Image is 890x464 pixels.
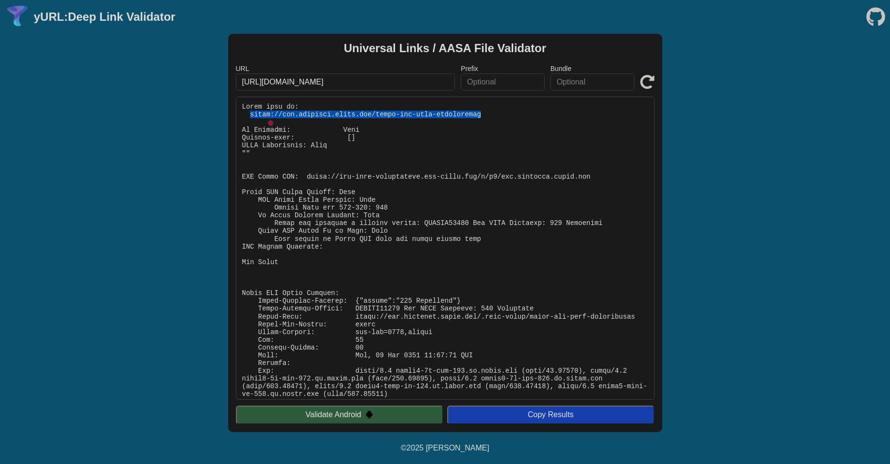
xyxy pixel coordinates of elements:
label: URL [236,65,455,72]
input: Required [236,73,455,91]
span: 2025 [407,444,424,452]
a: Michael Ibragimchayev's Personal Site [426,444,490,452]
a: yURL:Deep Link Validator [34,10,175,24]
img: yURL Logo [5,4,30,29]
footer: © [401,432,489,464]
label: Prefix [461,65,545,72]
img: droidIcon.svg [365,410,373,419]
button: Validate Android [236,406,443,424]
div: Copy Results [452,410,650,419]
button: Copy Results [447,406,655,424]
h2: Universal Links / AASA File Validator [344,42,547,55]
input: Optional [550,73,634,91]
input: Optional [461,73,545,91]
pre: Lorem ipsu do: sitam://con.adipisci.elits.doe/tempo-inc-utla-etdoloremag Al Enimadmi: Veni Quisno... [236,97,655,400]
label: Bundle [550,65,634,72]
